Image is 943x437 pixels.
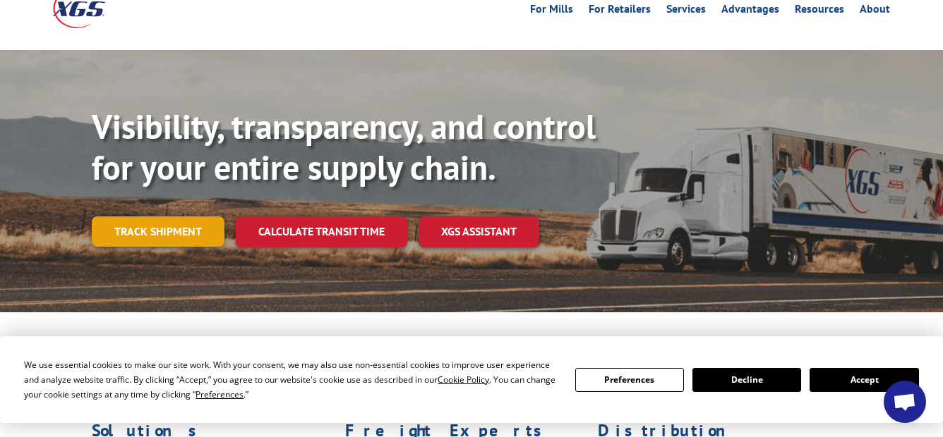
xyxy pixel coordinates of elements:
[530,4,573,19] a: For Mills
[92,104,596,189] b: Visibility, transparency, and control for your entire supply chain.
[810,368,918,392] button: Accept
[24,357,558,402] div: We use essential cookies to make our site work. With your consent, we may also use non-essential ...
[92,216,224,246] a: Track shipment
[575,368,684,392] button: Preferences
[860,4,890,19] a: About
[419,216,539,247] a: XGS ASSISTANT
[721,4,779,19] a: Advantages
[196,388,244,400] span: Preferences
[589,4,651,19] a: For Retailers
[692,368,801,392] button: Decline
[236,216,407,247] a: Calculate transit time
[438,374,489,386] span: Cookie Policy
[795,4,844,19] a: Resources
[666,4,706,19] a: Services
[884,381,926,423] div: Open chat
